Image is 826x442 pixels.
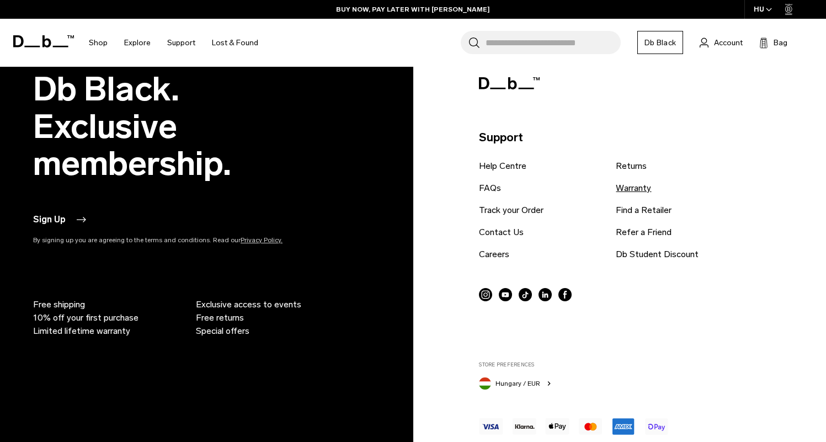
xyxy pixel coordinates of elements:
span: Free shipping [33,298,85,311]
a: Refer a Friend [616,226,672,239]
span: Free returns [196,311,244,324]
span: Special offers [196,324,249,338]
a: Returns [616,159,647,173]
img: Hungary [479,377,491,390]
p: Support [479,129,796,146]
a: Privacy Policy. [241,236,283,244]
span: Account [714,37,743,49]
a: Db Student Discount [616,248,699,261]
a: Track your Order [479,204,543,217]
a: Explore [124,23,151,62]
a: BUY NOW, PAY LATER WITH [PERSON_NAME] [336,4,490,14]
a: Careers [479,248,509,261]
span: Exclusive access to events [196,298,301,311]
button: Sign Up [33,213,88,226]
a: Help Centre [479,159,526,173]
a: Support [167,23,195,62]
span: Limited lifetime warranty [33,324,130,338]
a: FAQs [479,182,501,195]
a: Db Black [637,31,683,54]
h2: Db Black. Exclusive membership. [33,71,331,182]
a: Account [700,36,743,49]
button: Bag [759,36,787,49]
nav: Main Navigation [81,19,267,67]
span: Hungary / EUR [495,379,540,388]
button: Hungary Hungary / EUR [479,375,553,390]
span: Bag [774,37,787,49]
p: By signing up you are agreeing to the terms and conditions. Read our [33,235,331,245]
a: Contact Us [479,226,524,239]
label: Store Preferences [479,361,796,369]
a: Lost & Found [212,23,258,62]
span: 10% off your first purchase [33,311,138,324]
a: Find a Retailer [616,204,672,217]
a: Warranty [616,182,651,195]
a: Shop [89,23,108,62]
